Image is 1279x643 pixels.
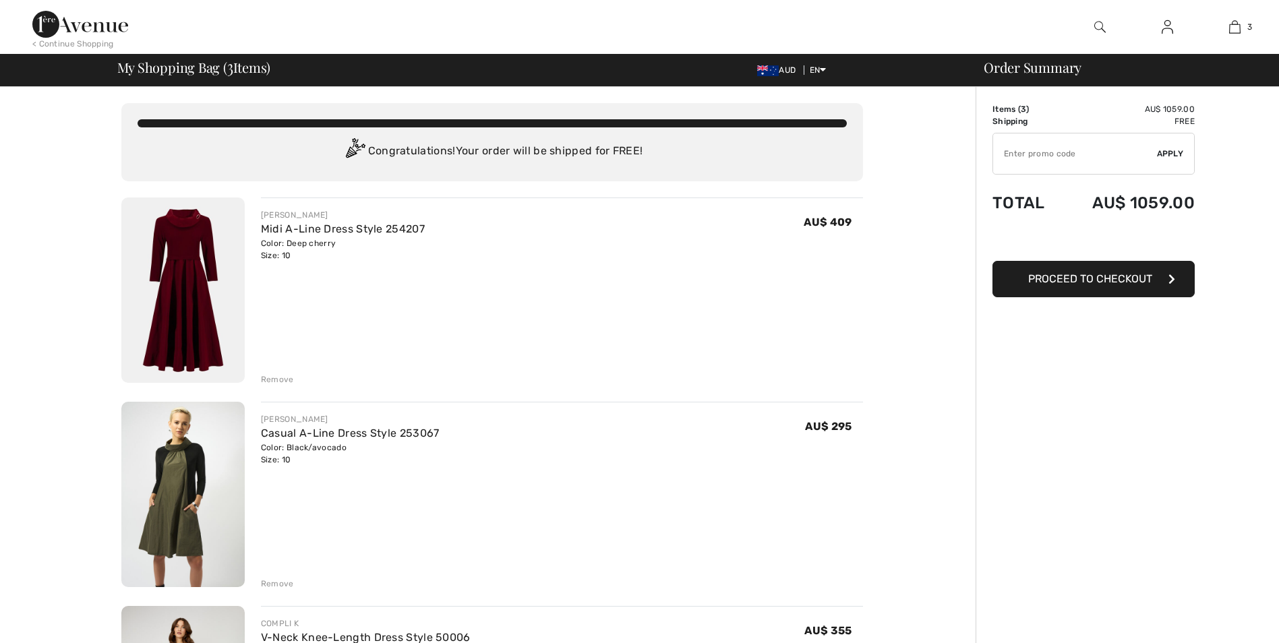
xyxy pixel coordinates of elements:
[227,57,233,75] span: 3
[1061,180,1195,226] td: AU$ 1059.00
[261,617,471,630] div: COMPLI K
[32,11,128,38] img: 1ère Avenue
[805,420,852,433] span: AU$ 295
[810,65,827,75] span: EN
[968,61,1271,74] div: Order Summary
[1021,104,1026,114] span: 3
[121,197,245,383] img: Midi A-Line Dress Style 254207
[993,133,1157,174] input: Promo code
[32,38,114,50] div: < Continue Shopping
[804,216,852,228] span: AU$ 409
[261,373,294,386] div: Remove
[138,138,847,165] div: Congratulations! Your order will be shipped for FREE!
[117,61,271,74] span: My Shopping Bag ( Items)
[341,138,368,165] img: Congratulation2.svg
[261,209,425,221] div: [PERSON_NAME]
[261,578,294,590] div: Remove
[261,427,440,439] a: Casual A-Line Dress Style 253067
[1028,272,1152,285] span: Proceed to Checkout
[992,103,1061,115] td: Items ( )
[1157,148,1184,160] span: Apply
[1247,21,1252,33] span: 3
[757,65,801,75] span: AUD
[804,624,852,637] span: AU$ 355
[1151,19,1184,36] a: Sign In
[992,226,1195,256] iframe: PayPal
[992,261,1195,297] button: Proceed to Checkout
[1229,19,1241,35] img: My Bag
[121,402,245,587] img: Casual A-Line Dress Style 253067
[757,65,779,76] img: Australian Dollar
[992,180,1061,226] td: Total
[261,222,425,235] a: Midi A-Line Dress Style 254207
[261,441,440,466] div: Color: Black/avocado Size: 10
[992,115,1061,127] td: Shipping
[1201,19,1268,35] a: 3
[261,413,440,425] div: [PERSON_NAME]
[1094,19,1106,35] img: search the website
[1061,103,1195,115] td: AU$ 1059.00
[261,237,425,262] div: Color: Deep cherry Size: 10
[1162,19,1173,35] img: My Info
[1061,115,1195,127] td: Free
